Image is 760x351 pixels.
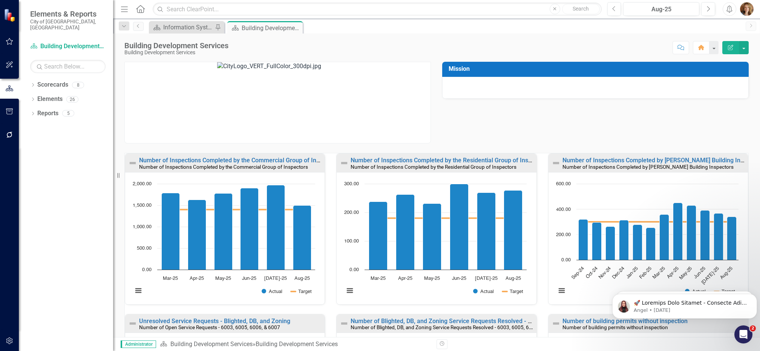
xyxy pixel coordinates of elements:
[562,164,734,170] small: Number of Inspections Completed by [PERSON_NAME] Building Inspectors
[714,213,723,260] path: Jul-25, 366. Actual.
[700,210,709,260] path: Jun-25, 391. Actual.
[242,276,256,281] text: Jun-25
[129,180,321,302] div: Chart. Highcharts interactive chart.
[139,164,308,170] small: Number of Inspections Completed by the Commercial Group of Inspectors
[30,60,106,73] input: Search Below...
[750,325,756,331] span: 2
[578,203,736,260] g: Actual, series 1 of 2. Bar series with 12 bars.
[626,5,697,14] div: Aug-25
[344,285,355,296] button: View chart menu, Chart
[139,157,340,164] a: Number of Inspections Completed by the Commercial Group of Inspectors
[242,23,301,33] div: Building Development Services
[137,246,152,251] text: 500.00
[124,50,228,55] div: Building Development Services
[293,205,311,270] path: Aug-25, 1,493. Actual.
[30,18,106,31] small: City of [GEOGRAPHIC_DATA], [GEOGRAPHIC_DATA]
[349,267,359,272] text: 0.00
[153,3,601,16] input: Search ClearPoint...
[659,214,669,260] path: Mar-25, 359. Actual.
[552,159,561,168] img: Not Defined
[562,317,688,325] a: Number of building permits without inspection
[556,232,571,237] text: 200.00
[124,41,228,50] div: Building Development Services
[30,9,106,18] span: Elements & Reports
[503,288,523,294] button: Show Target
[625,266,639,279] text: Jan-25
[344,182,359,186] text: 300.00
[139,324,280,330] small: Number of Open Service Requests - 6003, 6005, 6006, & 6007
[336,153,536,305] div: Double-Click to Edit
[423,203,441,270] path: May-25, 231. Actual.
[163,23,213,32] div: Information Systems
[351,157,549,164] a: Number of Inspections Completed by the Residential Group of Inspectors
[398,276,412,281] text: Apr-25
[619,220,628,260] path: Dec-24, 312. Actual.
[719,266,734,280] text: Aug-25
[450,184,469,270] path: Jun-25, 300. Actual.
[217,62,338,143] img: CityLogo_VERT_FullColor_300dpi.jpg
[700,266,720,285] text: [DATE]-25
[188,200,206,270] path: Apr-25, 1,630. Actual.
[340,180,530,302] svg: Interactive chart
[556,182,571,186] text: 600.00
[294,276,310,281] text: Aug-25
[369,184,522,270] g: Actual, series 1 of 2. Bar series with 6 bars.
[504,190,522,270] path: Aug-25, 277. Actual.
[605,226,615,260] path: Nov-24, 264. Actual.
[128,319,137,328] img: Not Defined
[611,266,625,280] text: Dec-24
[215,276,231,281] text: May-25
[424,276,440,281] text: May-25
[351,324,552,331] small: Number of Blighted, DB, and Zoning Service Requests Resolved - 6003, 6005, 6006, 6007
[556,207,571,212] text: 400.00
[162,185,311,270] g: Actual, series 1 of 2. Bar series with 6 bars.
[262,288,282,294] button: Show Actual
[264,276,287,281] text: [DATE]-25
[351,317,591,325] a: Number of Blighted, DB, and Zoning Service Requests Resolved - 6003, 6005, 6006, 6007
[734,325,752,343] iframe: Intercom live chat
[133,285,143,296] button: View chart menu, Chart
[638,266,652,280] text: Feb-25
[727,217,736,260] path: Aug-25, 339. Actual.
[128,159,137,168] img: Not Defined
[351,164,516,170] small: Number of Inspections Completed by the Residential Group of Inspectors
[652,266,666,280] text: Mar-25
[340,180,532,302] div: Chart. Highcharts interactive chart.
[62,110,74,117] div: 5
[340,159,349,168] img: Not Defined
[66,96,78,102] div: 26
[578,219,588,260] path: Sep-24, 318. Actual.
[371,276,386,281] text: Mar-25
[142,267,152,272] text: 0.00
[552,319,561,328] img: Not Defined
[506,276,521,281] text: Aug-25
[30,42,106,51] a: Building Development Services
[72,82,84,88] div: 8
[133,182,152,186] text: 2,000.00
[452,276,466,281] text: Jun-25
[740,2,754,16] img: Nichole Plowman
[151,23,213,32] a: Information Systems
[396,194,415,270] path: Apr-25, 263. Actual.
[598,266,612,280] text: Nov-24
[686,205,696,260] path: May-25, 429. Actual.
[160,340,431,349] div: »
[623,2,699,16] button: Aug-25
[267,185,285,270] path: Jul-25, 1,966. Actual.
[609,278,760,331] iframe: Intercom notifications message
[592,222,601,260] path: Oct-24, 297. Actual.
[646,227,655,260] path: Feb-25, 255. Actual.
[552,180,742,302] svg: Interactive chart
[4,9,17,22] img: ClearPoint Strategy
[475,276,498,281] text: [DATE]-25
[256,340,338,348] div: Building Development Services
[633,224,642,260] path: Jan-25, 277. Actual.
[241,188,259,270] path: Jun-25, 1,900. Actual.
[673,203,682,260] path: Apr-25, 449. Actual.
[369,201,388,270] path: Mar-25, 238. Actual.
